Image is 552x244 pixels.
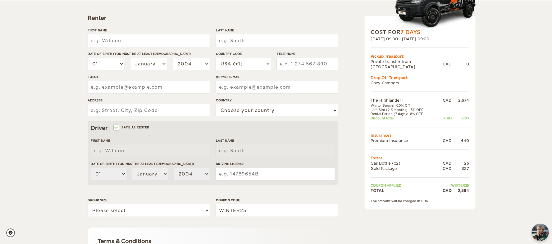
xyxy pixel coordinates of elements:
label: Driving License [216,162,335,166]
span: 7 Days [401,29,421,35]
div: 440 [452,138,469,144]
td: Winter Special -20% Off [371,103,436,107]
label: Country Code [216,51,271,56]
td: Gas Bottle (x2) [371,161,436,166]
input: e.g. 1 234 567 890 [277,58,338,70]
button: chat-button [532,224,549,241]
td: WINTER25 [436,184,469,188]
img: Freyja at Cozy Campers [532,224,549,241]
div: CAD [436,188,452,193]
td: Rental Period (7 days): -8% OFF [371,112,436,116]
input: e.g. 14789654B [216,168,335,180]
label: Coupon code [216,198,338,202]
label: First Name [88,28,210,33]
td: Coupon applied [371,184,436,188]
div: CAD [436,116,452,121]
div: Driver [91,124,335,132]
div: CAD [436,166,452,171]
div: -883 [452,116,469,121]
input: e.g. example@example.com [88,81,210,93]
label: Country [216,98,338,103]
td: Late Bird (2-3 months): -5% OFF [371,108,436,112]
div: CAD [443,61,452,67]
label: Telephone [277,51,338,56]
td: Extras [371,156,469,161]
div: 2,584 [452,188,469,193]
td: The Highlander I [371,98,436,103]
div: Renter [88,14,338,22]
input: e.g. William [91,144,210,157]
input: e.g. William [88,34,210,47]
input: e.g. Smith [216,144,335,157]
input: e.g. Street, City, Zip Code [88,104,210,117]
input: Same as renter [114,126,118,130]
td: Insurances [371,133,469,138]
label: Last Name [216,28,338,33]
a: Cookie settings [6,228,19,237]
div: The amount will be charged in EUR [371,199,469,203]
td: Premium Insurance [371,138,436,144]
div: 26 [452,161,469,166]
label: Last Name [216,138,335,143]
div: 0 [452,61,469,67]
td: Discount total [371,116,436,121]
div: COST FOR [371,29,469,36]
td: Cozy Campers [371,80,469,86]
div: CAD [436,161,452,166]
label: Same as renter [114,124,149,130]
label: Retype E-mail [216,75,338,79]
div: CAD [436,138,452,144]
input: e.g. example@example.com [216,81,338,93]
div: CAD [436,98,452,103]
label: Address [88,98,210,103]
td: Gold Package [371,166,436,171]
div: Pickup Transport: [371,53,469,59]
label: Date of birth (You must be at least [DEMOGRAPHIC_DATA]) [88,51,210,56]
label: Date of birth (You must be at least [DEMOGRAPHIC_DATA]) [91,162,210,166]
div: 2,674 [452,98,469,103]
label: First Name [91,138,210,143]
label: E-mail [88,75,210,79]
td: TOTAL [371,188,436,193]
label: Group size [88,198,210,202]
input: e.g. Smith [216,34,338,47]
div: [DATE] 09:00 - [DATE] 09:00 [371,36,469,41]
div: Drop Off Transport: [371,75,469,80]
td: Private transfer from [GEOGRAPHIC_DATA] [371,59,443,69]
div: 327 [452,166,469,171]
